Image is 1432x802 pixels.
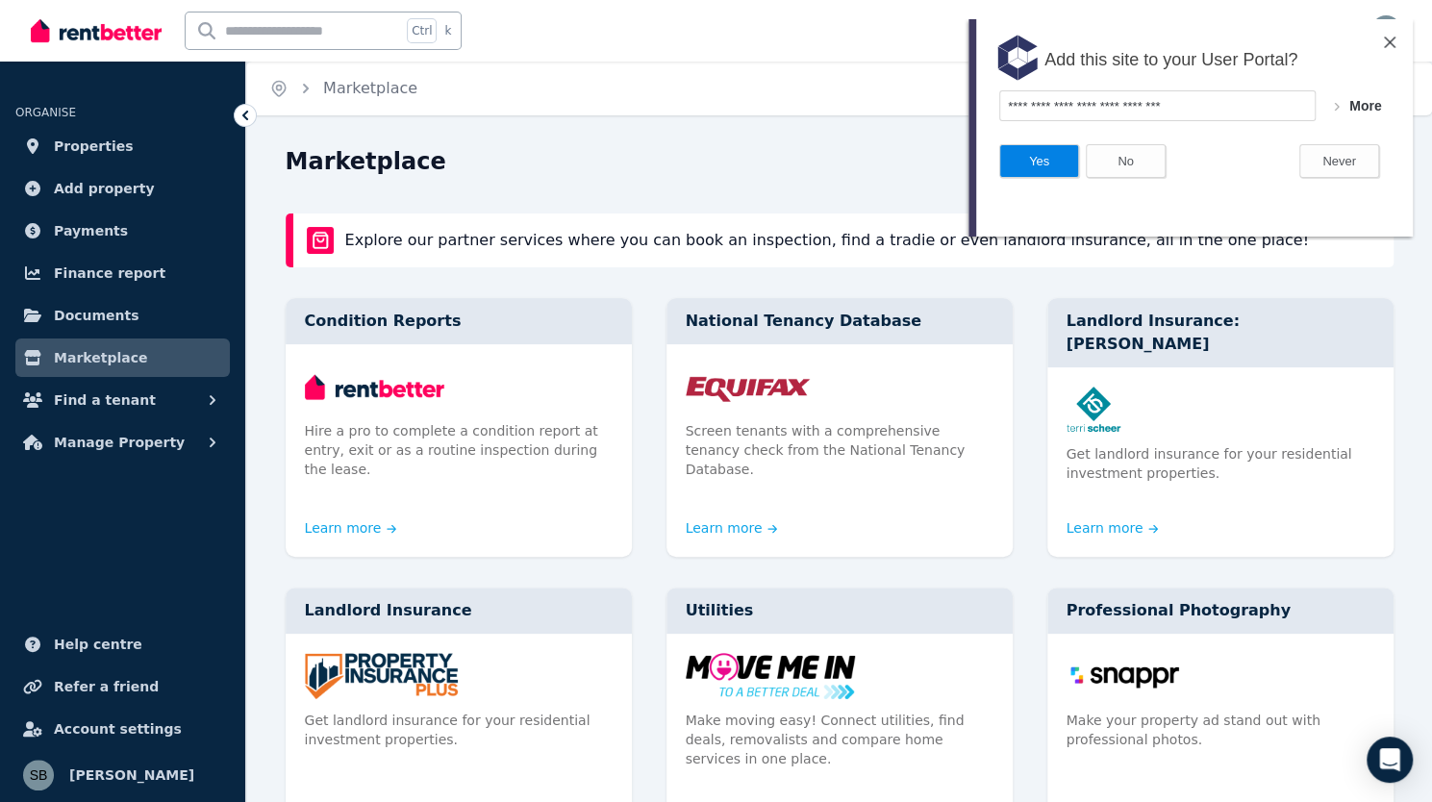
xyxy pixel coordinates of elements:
[286,146,446,177] h1: Marketplace
[15,710,230,748] a: Account settings
[54,388,156,412] span: Find a tenant
[1370,15,1401,46] img: Sam Berrell
[323,79,417,97] a: Marketplace
[286,588,632,634] div: Landlord Insurance
[444,23,451,38] span: k
[1047,298,1394,367] div: Landlord Insurance: [PERSON_NAME]
[15,625,230,664] a: Help centre
[305,421,613,479] p: Hire a pro to complete a condition report at entry, exit or as a routine inspection during the le...
[666,298,1013,344] div: National Tenancy Database
[15,296,230,335] a: Documents
[407,18,437,43] span: Ctrl
[15,254,230,292] a: Finance report
[686,711,993,768] p: Make moving easy! Connect utilities, find deals, removalists and compare home services in one place.
[15,106,76,119] span: ORGANISE
[54,304,139,327] span: Documents
[55,15,101,62] img: svg+xml;base64,PD94bWwgdmVyc2lvbj0iMS4wIiBlbmNvZGluZz0iVVRGLTgiPz4KPHN2ZyB3aWR0aD0iNDhweCIgaGVpZ2...
[1067,518,1159,538] a: Learn more
[15,127,230,165] a: Properties
[23,760,54,790] img: Sam Berrell
[286,298,632,344] div: Condition Reports
[54,431,185,454] span: Manage Property
[15,423,230,462] button: Manage Property
[15,667,230,706] a: Refer a friend
[305,653,613,699] img: Landlord Insurance
[15,338,230,377] a: Marketplace
[69,764,194,787] span: [PERSON_NAME]
[54,346,147,369] span: Marketplace
[54,177,155,200] span: Add property
[305,711,613,749] p: Get landlord insurance for your residential investment properties.
[1047,588,1394,634] div: Professional Photography
[15,381,230,419] button: Find a tenant
[686,363,993,410] img: National Tenancy Database
[410,79,441,94] span: More
[444,17,456,29] img: 366kdW7bZf5IgGNA5d8FYPGppdBqSHtUB08xHy6BdXA+5T2R62QLwqgAAAABJRU5ErkJggg==
[246,62,440,115] nav: Breadcrumb
[31,16,162,45] img: RentBetter
[1067,711,1374,749] p: Make your property ad stand out with professional photos.
[54,219,128,242] span: Payments
[666,588,1013,634] div: Utilities
[305,363,613,410] img: Condition Reports
[60,125,139,159] button: Yes
[307,227,334,254] img: rentBetter Marketplace
[686,653,993,699] img: Utilities
[305,518,397,538] a: Learn more
[686,421,993,479] p: Screen tenants with a comprehensive tenancy check from the National Tenancy Database.
[54,675,159,698] span: Refer a friend
[360,125,440,159] button: Never
[54,135,134,158] span: Properties
[15,212,230,250] a: Payments
[54,633,142,656] span: Help centre
[1367,737,1413,783] div: Open Intercom Messenger
[345,229,1309,252] p: Explore our partner services where you can book an inspection, find a tradie or even landlord ins...
[54,717,182,740] span: Account settings
[393,84,401,91] img: OUAAAAldEVYdGRhdGU6bW9kaWZ5ADIwMTgtMDItMDZUMjI6MjY6MDYrMDE6MDCabkRZAAAAGXRFWHRTb2Z0d2FyZQB3d3cuaW...
[686,518,778,538] a: Learn more
[54,262,165,285] span: Finance report
[15,169,230,208] a: Add property
[1067,387,1374,433] img: Landlord Insurance: Terri Scheer
[1067,444,1374,483] p: Get landlord insurance for your residential investment properties.
[105,31,358,50] span: Add this site to your User Portal?
[1067,653,1374,699] img: Professional Photography
[146,125,226,159] button: No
